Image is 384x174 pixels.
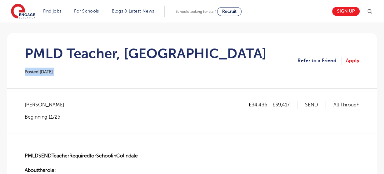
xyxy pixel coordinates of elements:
a: Blogs & Latest News [112,9,154,13]
p: Beginning 11/25 [25,114,71,120]
p: All Through [333,101,359,109]
a: For Schools [74,9,99,13]
img: Engage Education [11,4,35,19]
a: Refer to a Friend [297,57,342,65]
p: SEND [305,101,326,109]
span: Schools looking for staff [176,9,216,14]
a: Find jobs [43,9,62,13]
span: Posted [DATE] [25,69,53,74]
strong: PMLDSENDTeacherRequiredforSchoolinColindale [25,153,138,159]
a: Sign up [332,7,360,16]
a: Recruit [217,7,242,16]
h1: PMLD Teacher, [GEOGRAPHIC_DATA] [25,46,267,61]
strong: Abouttherole: [25,167,56,173]
a: Apply [346,57,359,65]
span: [PERSON_NAME] [25,101,71,109]
span: Recruit [222,9,237,14]
p: £34,436 - £39,417 [249,101,297,109]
